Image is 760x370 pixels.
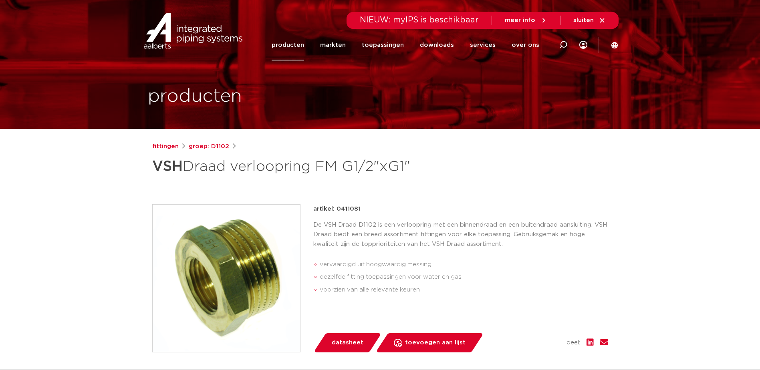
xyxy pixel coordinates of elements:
[272,30,539,60] nav: Menu
[152,159,183,174] strong: VSH
[360,16,479,24] span: NIEUW: myIPS is beschikbaar
[313,220,608,249] p: De VSH Draad D1102 is een verloopring met een binnendraad en een buitendraad aansluiting. VSH Dra...
[320,258,608,271] li: vervaardigd uit hoogwaardig messing
[189,142,229,151] a: groep: D1102
[512,30,539,60] a: over ons
[362,30,404,60] a: toepassingen
[405,336,466,349] span: toevoegen aan lijst
[272,30,304,60] a: producten
[148,84,242,109] h1: producten
[505,17,535,23] span: meer info
[153,205,300,352] img: Product Image for VSH Draad verloopring FM G1/2"xG1"
[152,155,453,179] h1: Draad verloopring FM G1/2"xG1"
[573,17,606,24] a: sluiten
[332,336,363,349] span: datasheet
[313,333,381,352] a: datasheet
[320,271,608,284] li: dezelfde fitting toepassingen voor water en gas
[313,204,361,214] p: artikel: 0411081
[470,30,496,60] a: services
[566,338,580,348] span: deel:
[152,142,179,151] a: fittingen
[573,17,594,23] span: sluiten
[320,30,346,60] a: markten
[420,30,454,60] a: downloads
[505,17,547,24] a: meer info
[320,284,608,296] li: voorzien van alle relevante keuren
